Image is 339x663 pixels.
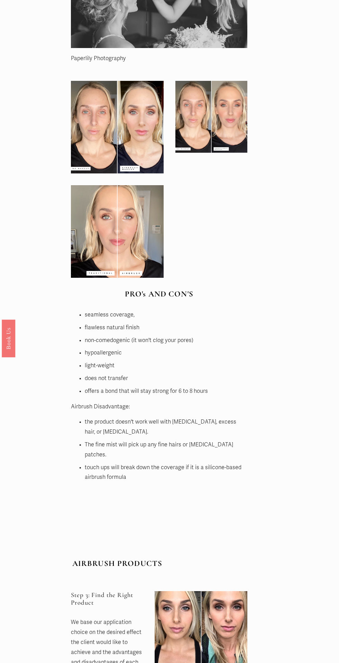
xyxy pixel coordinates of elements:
p: flawless natural finish [85,323,247,333]
p: The fine mist will pick up any fine hairs or [MEDICAL_DATA] patches. [85,440,247,460]
h3: Step 3: Find the Right Product [71,591,143,607]
p: touch ups will break down the coverage if it is a silicone-based airbrush formula [85,463,247,483]
p: Paperlily Photography [71,54,247,64]
p: does not transfer [85,373,247,383]
p: Airbrush Disadvantage: [71,402,247,412]
a: Book Us [2,319,15,357]
strong: PRO's AND CON'S [125,289,193,299]
p: seamless coverage, [85,310,247,320]
p: offers a bond that will stay strong for 6 to 8 hours [85,386,247,396]
strong: AIRBRUSH PRODUCTS [72,559,162,568]
p: hypoallergenic [85,348,247,358]
p: the product doesn't work well with [MEDICAL_DATA], excess hair, or [MEDICAL_DATA]. [85,417,247,437]
p: non-comedogenic (it won't clog your pores) [85,335,247,345]
p: light-weight [85,361,247,371]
